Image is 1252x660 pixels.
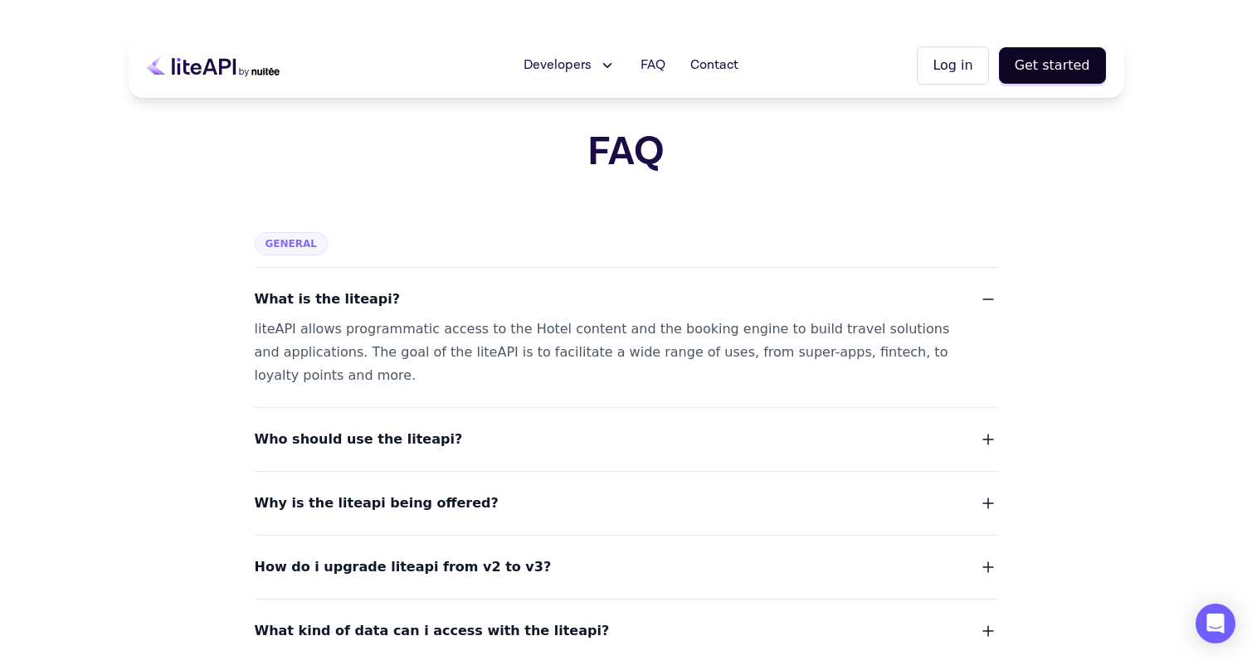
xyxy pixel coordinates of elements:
[255,428,463,451] span: Who should use the liteapi?
[255,232,328,255] span: General
[631,49,675,82] a: FAQ
[514,49,626,82] button: Developers
[680,49,748,82] a: Contact
[255,428,998,451] button: Who should use the liteapi?
[255,556,552,579] span: How do i upgrade liteapi from v2 to v3?
[690,56,738,75] span: Contact
[255,288,998,311] button: What is the liteapi?
[255,556,998,579] button: How do i upgrade liteapi from v2 to v3?
[166,133,1086,172] h1: FAQ
[999,47,1106,84] button: Get started
[255,492,499,515] span: Why is the liteapi being offered?
[524,56,592,75] span: Developers
[255,288,401,311] span: What is the liteapi?
[255,318,958,387] div: liteAPI allows programmatic access to the Hotel content and the booking engine to build travel so...
[255,619,998,643] button: What kind of data can i access with the liteapi?
[917,46,988,85] button: Log in
[255,492,998,515] button: Why is the liteapi being offered?
[255,619,610,643] span: What kind of data can i access with the liteapi?
[641,56,665,75] span: FAQ
[1196,604,1235,643] div: Open Intercom Messenger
